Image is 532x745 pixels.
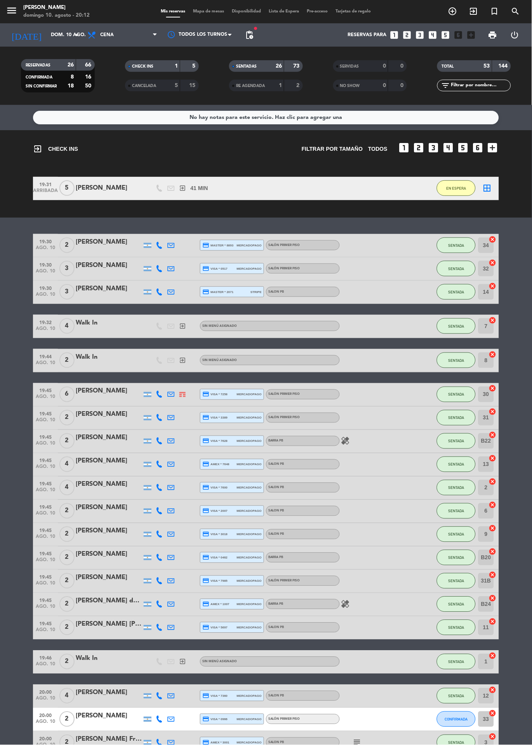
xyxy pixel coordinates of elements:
i: cancel [489,385,497,393]
div: Walk In [76,318,142,328]
span: EN ESPERA [447,186,466,190]
span: SALÓN PRIMER PISO [268,393,300,396]
span: 2 [59,352,75,368]
button: SENTADA [437,480,476,496]
span: amex * 1007 [202,601,229,608]
span: SENTADA [449,393,464,397]
span: SENTADA [449,416,464,420]
i: exit_to_app [469,7,478,16]
span: SALON PB [268,509,284,513]
span: ago. 10 [36,604,55,613]
span: mercadopago [237,485,262,490]
span: 19:32 [36,318,55,326]
button: SENTADA [437,237,476,253]
i: looks_4 [428,30,438,40]
span: CONFIRMADA [26,75,52,79]
span: ago. 10 [36,719,55,728]
strong: 18 [68,83,74,89]
div: [PERSON_NAME] [76,410,142,420]
i: credit_card [202,531,209,538]
div: [PERSON_NAME] [76,183,142,193]
div: [PERSON_NAME] de [PERSON_NAME] [76,596,142,606]
i: cancel [489,501,497,509]
img: Cross Selling [179,392,186,397]
span: 2 [59,550,75,565]
i: filter_list [441,81,450,90]
span: ago. 10 [36,394,55,403]
span: SENTADA [449,556,464,560]
strong: 0 [383,83,386,88]
span: 6 [59,387,75,402]
span: SERVIDAS [340,65,359,68]
span: visa * 0966 [202,716,228,723]
span: SALON PB [268,741,284,744]
span: ago. 10 [36,292,55,301]
i: power_settings_new [510,30,520,40]
i: cancel [489,652,497,660]
div: LOG OUT [504,23,526,47]
span: TODOS [368,145,388,154]
span: SALON PB [268,694,284,698]
strong: 5 [175,83,178,88]
button: SENTADA [437,688,476,704]
span: visa * 3018 [202,531,228,538]
div: [PERSON_NAME] [76,711,142,721]
div: [PERSON_NAME] Frascaroli [76,735,142,745]
span: 20:00 [36,687,55,696]
span: SALÓN PRIMER PISO [268,244,300,247]
span: SALÓN PRIMER PISO [268,718,300,721]
span: SENTADA [449,358,464,363]
span: 19:45 [36,479,55,488]
i: looks_two [413,141,425,154]
span: ago. 10 [36,511,55,520]
strong: 1 [279,83,282,88]
span: mercadopago [237,415,262,420]
span: 20:00 [36,734,55,743]
button: SENTADA [437,620,476,635]
span: visa * 7628 [202,438,228,445]
span: SALON PB [268,626,284,629]
span: SALON PB [268,290,284,293]
i: menu [6,5,17,16]
span: SALON PB [268,463,284,466]
span: SENTADA [449,439,464,443]
span: 19:45 [36,619,55,628]
span: 19:30 [36,260,55,269]
span: SENTADA [449,694,464,698]
span: ago. 10 [36,441,55,450]
div: No hay notas para este servicio. Haz clic para agregar una [190,113,342,122]
span: Sin menú asignado [202,325,237,328]
span: 41 MIN [191,184,208,193]
span: SENTADA [449,267,464,271]
div: [PERSON_NAME] [76,573,142,583]
span: SALÓN PRIMER PISO [268,579,300,583]
span: SENTADA [449,462,464,467]
div: Walk In [76,352,142,362]
span: visa * 7985 [202,578,228,584]
span: mercadopago [237,694,262,699]
button: EN ESPERA [437,180,476,196]
span: 2 [59,433,75,449]
i: credit_card [202,716,209,723]
i: looks_one [389,30,400,40]
span: mercadopago [237,717,262,722]
div: [PERSON_NAME] [76,284,142,294]
span: SENTADA [449,660,464,664]
button: menu [6,5,17,19]
span: 2 [59,237,75,253]
i: exit_to_app [179,323,186,330]
i: cancel [489,282,497,290]
span: mercadopago [237,243,262,248]
strong: 144 [499,63,509,69]
i: credit_card [202,601,209,608]
span: Mapa de mesas [190,9,228,14]
span: ago. 10 [36,245,55,254]
span: mercadopago [237,579,262,584]
span: ago. 10 [36,269,55,277]
div: domingo 10. agosto - 20:12 [23,12,90,19]
i: add_box [466,30,476,40]
button: SENTADA [437,527,476,542]
span: SENTADA [449,486,464,490]
span: SALÓN PRIMER PISO [268,267,300,270]
i: credit_card [202,438,209,445]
